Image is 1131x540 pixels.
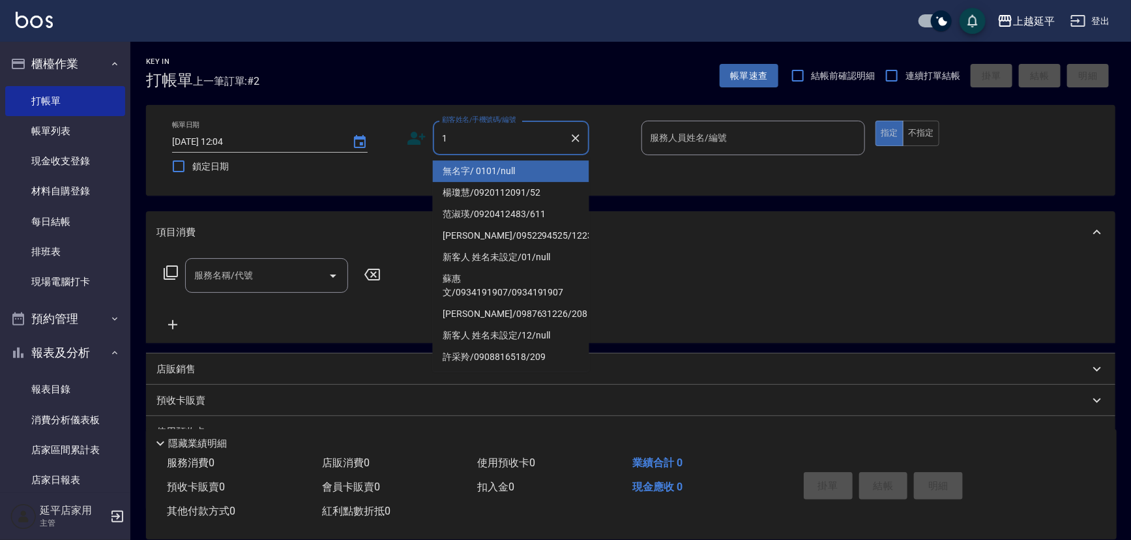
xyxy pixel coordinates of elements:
a: 排班表 [5,237,125,267]
li: 新客人 姓名未設定/12/null [433,325,589,346]
label: 帳單日期 [172,120,199,130]
p: 預收卡販賣 [156,394,205,408]
span: 紅利點數折抵 0 [322,505,390,517]
input: YYYY/MM/DD hh:mm [172,131,339,153]
a: 打帳單 [5,86,125,116]
button: Choose date, selected date is 2025-10-15 [344,127,375,158]
span: 扣入金 0 [477,481,514,493]
div: 上越延平 [1013,13,1055,29]
button: 帳單速查 [720,64,778,88]
li: 范淑瑛/0920412483/611 [433,203,589,225]
p: 主管 [40,517,106,529]
a: 消費分析儀表板 [5,405,125,435]
h2: Key In [146,57,193,66]
button: Open [323,265,344,286]
a: 帳單列表 [5,116,125,146]
p: 項目消費 [156,226,196,239]
a: 每日結帳 [5,207,125,237]
span: 業績合計 0 [632,457,683,469]
a: 報表目錄 [5,374,125,404]
li: 新客人 姓名未設定/01/null [433,247,589,268]
p: 隱藏業績明細 [168,437,227,451]
button: 上越延平 [992,8,1060,35]
button: 報表及分析 [5,336,125,370]
span: 鎖定日期 [192,160,229,173]
button: 預約管理 [5,302,125,336]
span: 店販消費 0 [322,457,370,469]
a: 現場電腦打卡 [5,267,125,297]
a: 材料自購登錄 [5,176,125,206]
span: 現金應收 0 [632,481,683,493]
h5: 延平店家用 [40,504,106,517]
li: 許采羚/0908816518/209 [433,346,589,368]
span: 使用預收卡 0 [477,457,535,469]
span: 服務消費 0 [167,457,214,469]
button: 登出 [1065,9,1115,33]
li: 新客人 姓名未設定/14/null [433,368,589,389]
li: 楊瓊慧/0920112091/52 [433,182,589,203]
img: Logo [16,12,53,28]
span: 結帳前確認明細 [812,69,875,83]
div: 預收卡販賣 [146,385,1115,416]
li: 蘇惠文/0934191907/0934191907 [433,268,589,303]
span: 連續打單結帳 [905,69,960,83]
div: 使用預收卡 [146,416,1115,447]
a: 店家日報表 [5,465,125,495]
a: 現金收支登錄 [5,146,125,176]
div: 項目消費 [146,211,1115,253]
p: 店販銷售 [156,363,196,376]
a: 店家區間累計表 [5,435,125,465]
img: Person [10,503,37,530]
li: 無名字/ 0101/null [433,160,589,182]
p: 使用預收卡 [156,425,205,439]
li: [PERSON_NAME]/0987631226/208 [433,303,589,325]
button: 不指定 [903,121,939,146]
li: [PERSON_NAME]/0952294525/1223 [433,225,589,247]
button: save [960,8,986,34]
h3: 打帳單 [146,71,193,89]
label: 顧客姓名/手機號碼/編號 [442,115,516,125]
button: 指定 [875,121,903,146]
div: 店販銷售 [146,353,1115,385]
span: 會員卡販賣 0 [322,481,380,493]
button: Clear [566,129,585,147]
span: 預收卡販賣 0 [167,481,225,493]
span: 其他付款方式 0 [167,505,235,517]
span: 上一筆訂單:#2 [193,73,260,89]
button: 櫃檯作業 [5,47,125,81]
